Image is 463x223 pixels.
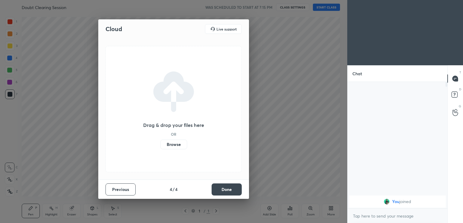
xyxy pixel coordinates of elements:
[459,104,461,108] p: G
[459,70,461,75] p: T
[399,199,411,204] span: joined
[392,199,399,204] span: You
[175,186,178,192] h4: 4
[106,25,122,33] h2: Cloud
[348,194,447,209] div: grid
[459,87,461,92] p: D
[170,186,172,192] h4: 4
[216,27,237,31] h5: Live support
[143,123,204,128] h3: Drag & drop your files here
[173,186,175,192] h4: /
[348,66,367,82] p: Chat
[106,183,136,196] button: Previous
[384,199,390,205] img: 7b2265ad5ca347229539244e8c80ba08.jpg
[171,132,176,136] h5: OR
[212,183,242,196] button: Done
